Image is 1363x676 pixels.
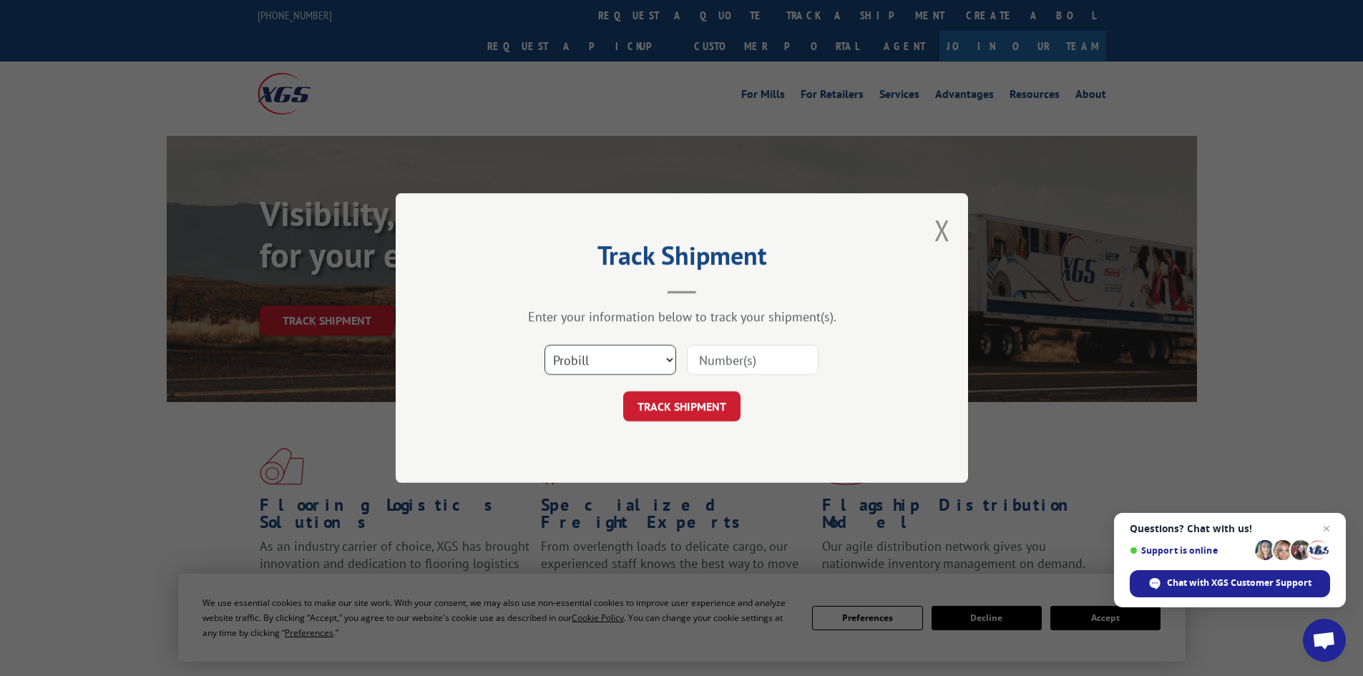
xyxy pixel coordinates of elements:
[467,308,897,325] div: Enter your information below to track your shipment(s).
[1130,523,1330,534] span: Questions? Chat with us!
[687,345,819,375] input: Number(s)
[467,245,897,273] h2: Track Shipment
[1130,545,1250,556] span: Support is online
[623,391,741,421] button: TRACK SHIPMENT
[1318,520,1335,537] span: Close chat
[1130,570,1330,597] div: Chat with XGS Customer Support
[1167,577,1311,589] span: Chat with XGS Customer Support
[934,211,950,249] button: Close modal
[1303,619,1346,662] div: Open chat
